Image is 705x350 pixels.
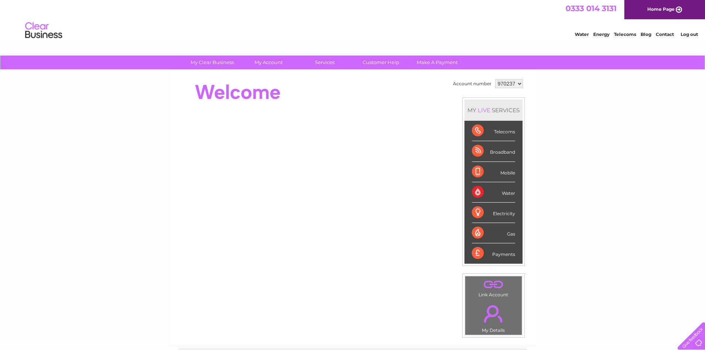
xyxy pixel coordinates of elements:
a: Blog [641,31,651,37]
a: . [467,278,520,291]
div: Gas [472,223,515,243]
a: My Account [238,56,299,69]
a: Energy [593,31,610,37]
a: Water [575,31,589,37]
td: Account number [451,77,493,90]
div: Broadband [472,141,515,161]
td: Link Account [465,276,522,299]
div: Mobile [472,162,515,182]
div: Clear Business is a trading name of Verastar Limited (registered in [GEOGRAPHIC_DATA] No. 3667643... [178,4,528,36]
a: . [467,301,520,327]
a: Customer Help [350,56,412,69]
a: 0333 014 3131 [565,4,617,13]
td: My Details [465,299,522,335]
div: Water [472,182,515,203]
div: LIVE [476,107,492,114]
a: Telecoms [614,31,636,37]
a: Make A Payment [407,56,468,69]
div: Electricity [472,203,515,223]
a: Contact [656,31,674,37]
div: Payments [472,243,515,263]
div: MY SERVICES [464,100,523,121]
div: Telecoms [472,121,515,141]
a: Services [294,56,355,69]
img: logo.png [25,19,63,42]
a: Log out [681,31,698,37]
a: My Clear Business [182,56,243,69]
